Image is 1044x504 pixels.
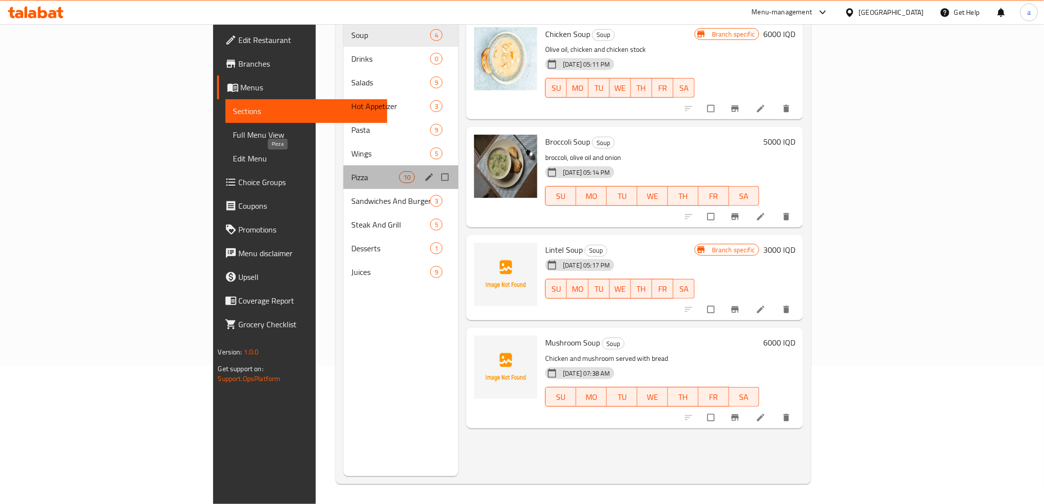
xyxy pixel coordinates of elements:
span: Hot Appetizer [351,100,430,112]
button: WE [610,78,631,98]
span: Upsell [239,271,379,283]
a: Grocery Checklist [217,312,387,336]
p: broccoli, olive oil and onion [545,152,759,164]
span: Grocery Checklist [239,318,379,330]
div: Sandwiches And Burgers3 [343,189,458,213]
span: Menu disclaimer [239,247,379,259]
span: Soup [585,245,607,256]
a: Menu disclaimer [217,241,387,265]
div: items [430,77,443,88]
span: MO [580,189,603,203]
div: items [430,242,443,254]
p: Olive oil, chicken and chicken stock [545,43,695,56]
h6: 5000 IQD [763,135,795,149]
span: 3 [431,196,442,206]
button: WE [637,387,668,407]
img: Lintel Soup [474,243,537,306]
span: 9 [431,125,442,135]
a: Full Menu View [225,123,387,147]
a: Edit Restaurant [217,28,387,52]
img: Chicken Soup [474,27,537,90]
button: MO [576,186,607,206]
span: SA [677,282,691,296]
span: Steak And Grill [351,219,430,231]
button: Branch-specific-item [724,98,748,119]
span: Wings [351,148,430,159]
button: TU [607,387,637,407]
span: 3 [431,102,442,111]
nav: Menu sections [343,19,458,288]
a: Promotions [217,218,387,241]
button: MO [567,279,588,299]
h6: 3000 IQD [763,243,795,257]
div: Salads [351,77,430,88]
span: Sandwiches And Burgers [351,195,430,207]
button: delete [776,407,799,428]
div: Menu-management [752,6,813,18]
span: TU [593,81,606,95]
span: Get support on: [218,362,263,375]
span: Soup [351,29,430,41]
span: SU [550,81,563,95]
span: Broccoli Soup [545,134,590,149]
span: Branches [239,58,379,70]
img: Broccoli Soup [474,135,537,198]
span: TU [593,282,606,296]
span: Sections [233,105,379,117]
button: Branch-specific-item [724,407,748,428]
div: Steak And Grill5 [343,213,458,236]
div: Pasta [351,124,430,136]
span: SA [733,390,756,404]
button: SU [545,279,567,299]
span: 0 [431,54,442,64]
span: [DATE] 05:17 PM [559,261,614,270]
button: SA [729,186,760,206]
span: WE [641,189,664,203]
span: FR [656,81,670,95]
button: SA [673,279,695,299]
a: Edit menu item [756,413,768,423]
div: Hot Appetizer3 [343,94,458,118]
span: Soup [593,137,614,149]
span: Branch specific [708,245,759,255]
span: Branch specific [708,30,759,39]
button: TH [668,186,699,206]
div: Juices9 [343,260,458,284]
span: Desserts [351,242,430,254]
div: items [430,219,443,231]
span: SU [550,282,563,296]
span: [DATE] 07:38 AM [559,369,614,378]
span: 1 [431,244,442,253]
span: TH [635,81,648,95]
span: a [1027,7,1031,18]
span: SU [550,189,572,203]
span: Select to update [702,300,722,319]
span: [DATE] 05:11 PM [559,60,614,69]
div: Drinks0 [343,47,458,71]
span: SA [677,81,691,95]
div: Soup [585,245,607,257]
span: 9 [431,78,442,87]
span: SU [550,390,572,404]
span: MO [580,390,603,404]
button: TH [631,279,652,299]
button: TU [589,279,610,299]
span: Select to update [702,408,722,427]
span: TH [672,189,695,203]
button: FR [652,279,673,299]
button: Branch-specific-item [724,206,748,228]
span: TU [611,189,634,203]
span: Coverage Report [239,295,379,307]
span: 5 [431,149,442,158]
div: Soup [602,338,625,349]
span: TH [635,282,648,296]
span: FR [656,282,670,296]
span: Version: [218,346,242,358]
button: delete [776,206,799,228]
div: Juices [351,266,430,278]
div: items [399,171,415,183]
